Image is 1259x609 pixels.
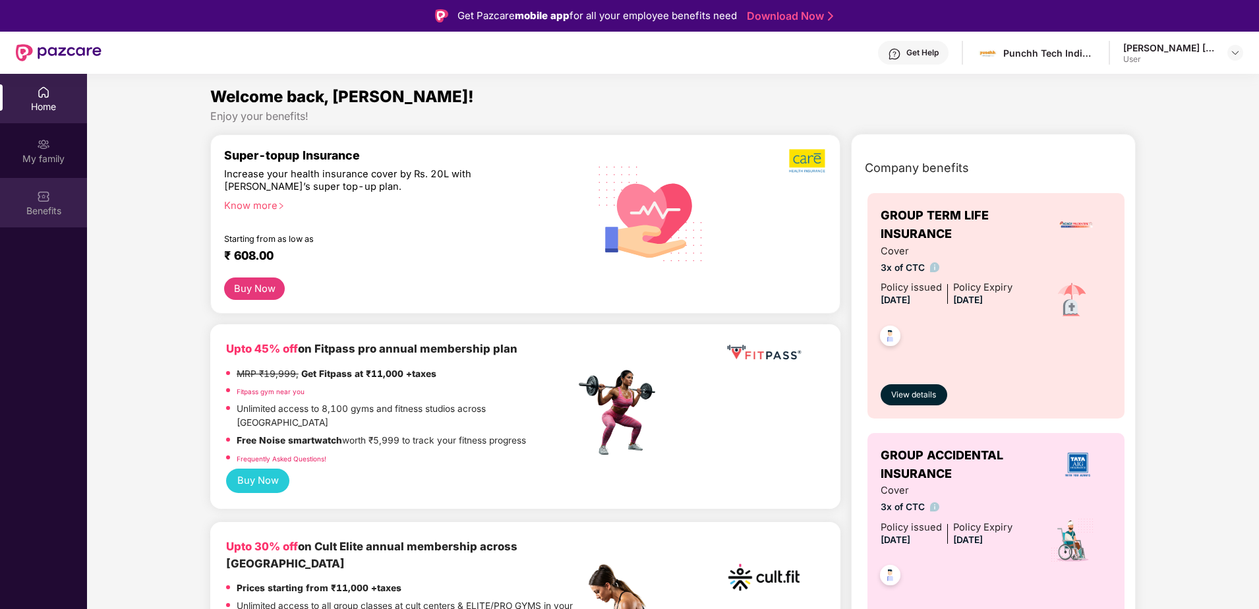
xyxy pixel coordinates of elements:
[37,86,50,99] img: svg+xml;base64,PHN2ZyBpZD0iSG9tZSIgeG1sbnM9Imh0dHA6Ly93d3cudzMub3JnLzIwMDAvc3ZnIiB3aWR0aD0iMjAiIG...
[978,43,997,63] img: images.jpg
[953,520,1012,535] div: Policy Expiry
[237,434,526,448] p: worth ₹5,999 to track your fitness progress
[210,109,1136,123] div: Enjoy your benefits!
[881,384,947,405] button: View details
[881,261,1012,275] span: 3x of CTC
[1049,517,1095,564] img: icon
[930,502,940,512] img: info
[226,469,289,493] button: Buy Now
[1123,42,1215,54] div: [PERSON_NAME] [PERSON_NAME]
[881,244,1012,259] span: Cover
[881,535,910,545] span: [DATE]
[226,342,517,355] b: on Fitpass pro annual membership plan
[881,280,942,295] div: Policy issued
[1230,47,1241,58] img: svg+xml;base64,PHN2ZyBpZD0iRHJvcGRvd24tMzJ4MzIiIHhtbG5zPSJodHRwOi8vd3d3LnczLm9yZy8yMDAwL3N2ZyIgd2...
[891,389,936,401] span: View details
[881,500,1012,515] span: 3x of CTC
[881,295,910,305] span: [DATE]
[237,368,299,379] del: MRP ₹19,999,
[210,87,474,106] span: Welcome back, [PERSON_NAME]!
[37,190,50,203] img: svg+xml;base64,PHN2ZyBpZD0iQmVuZWZpdHMiIHhtbG5zPSJodHRwOi8vd3d3LnczLm9yZy8yMDAwL3N2ZyIgd2lkdGg9Ij...
[224,248,562,264] div: ₹ 608.00
[789,148,827,173] img: b5dec4f62d2307b9de63beb79f102df3.png
[724,340,804,364] img: fppp.png
[930,262,940,272] img: info
[881,520,942,535] div: Policy issued
[278,202,285,210] span: right
[224,148,575,162] div: Super-topup Insurance
[881,446,1045,484] span: GROUP ACCIDENTAL INSURANCE
[37,138,50,151] img: svg+xml;base64,PHN2ZyB3aWR0aD0iMjAiIGhlaWdodD0iMjAiIHZpZXdCb3g9IjAgMCAyMCAyMCIgZmlsbD0ibm9uZSIgeG...
[865,159,969,177] span: Company benefits
[888,47,901,61] img: svg+xml;base64,PHN2ZyBpZD0iSGVscC0zMngzMiIgeG1sbnM9Imh0dHA6Ly93d3cudzMub3JnLzIwMDAvc3ZnIiB3aWR0aD...
[457,8,737,24] div: Get Pazcare for all your employee benefits need
[906,47,939,58] div: Get Help
[953,295,983,305] span: [DATE]
[953,280,1012,295] div: Policy Expiry
[881,483,1012,498] span: Cover
[224,168,519,194] div: Increase your health insurance cover by Rs. 20L with [PERSON_NAME]’s super top-up plan.
[435,9,448,22] img: Logo
[588,149,714,277] img: svg+xml;base64,PHN2ZyB4bWxucz0iaHR0cDovL3d3dy53My5vcmcvMjAwMC9zdmciIHhtbG5zOnhsaW5rPSJodHRwOi8vd3...
[224,277,285,301] button: Buy Now
[874,561,906,593] img: svg+xml;base64,PHN2ZyB4bWxucz0iaHR0cDovL3d3dy53My5vcmcvMjAwMC9zdmciIHdpZHRoPSI0OC45NDMiIGhlaWdodD...
[237,583,401,593] strong: Prices starting from ₹11,000 +taxes
[226,540,298,553] b: Upto 30% off
[1060,447,1096,482] img: insurerLogo
[237,435,342,446] strong: Free Noise smartwatch
[237,402,575,430] p: Unlimited access to 8,100 gyms and fitness studios across [GEOGRAPHIC_DATA]
[226,540,517,570] b: on Cult Elite annual membership across [GEOGRAPHIC_DATA]
[828,9,833,23] img: Stroke
[1049,277,1095,324] img: icon
[874,322,906,354] img: svg+xml;base64,PHN2ZyB4bWxucz0iaHR0cDovL3d3dy53My5vcmcvMjAwMC9zdmciIHdpZHRoPSI0OC45NDMiIGhlaWdodD...
[575,366,667,459] img: fpp.png
[953,535,983,545] span: [DATE]
[237,388,305,395] a: Fitpass gym near you
[1003,47,1096,59] div: Punchh Tech India Pvt Ltd (A PAR Technology Company)
[224,200,568,209] div: Know more
[224,234,519,243] div: Starting from as low as
[1123,54,1215,65] div: User
[747,9,829,23] a: Download Now
[515,9,570,22] strong: mobile app
[16,44,102,61] img: New Pazcare Logo
[226,342,298,355] b: Upto 45% off
[301,368,436,379] strong: Get Fitpass at ₹11,000 +taxes
[237,455,326,463] a: Frequently Asked Questions!
[1059,207,1094,243] img: insurerLogo
[881,206,1041,244] span: GROUP TERM LIFE INSURANCE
